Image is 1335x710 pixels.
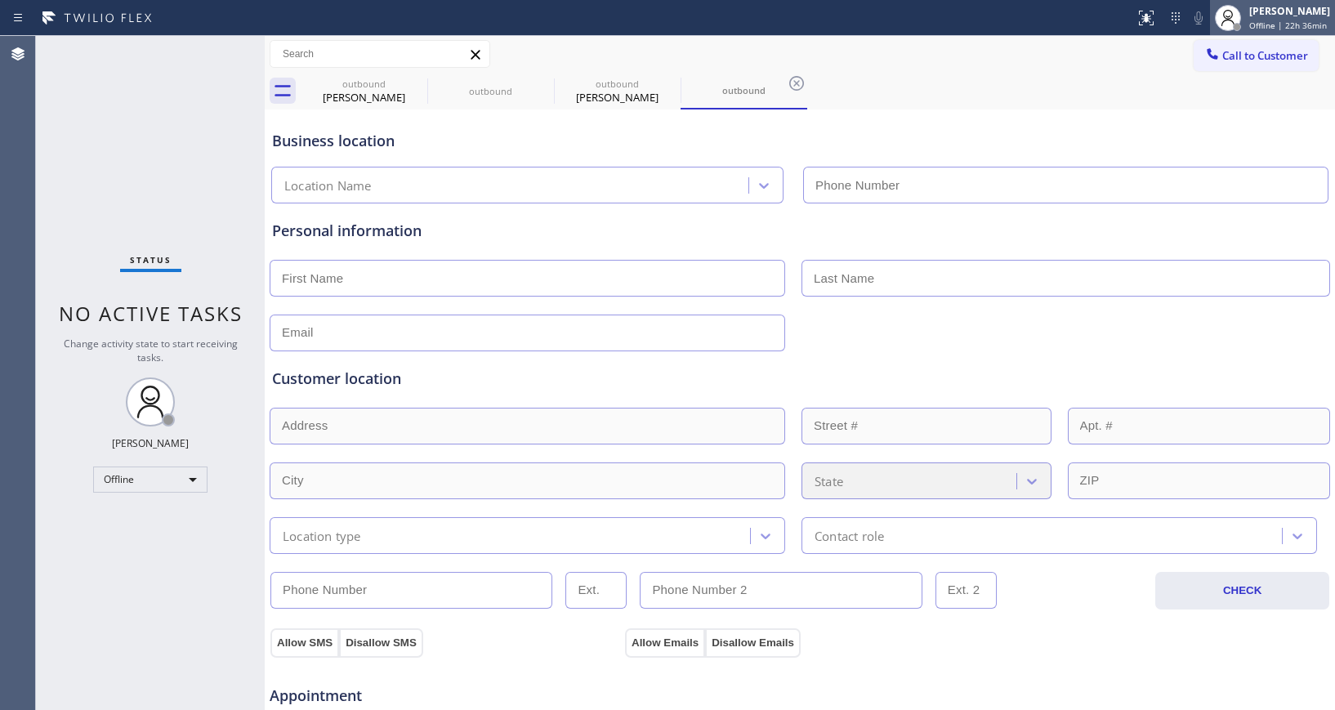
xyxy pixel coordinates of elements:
[302,90,426,105] div: [PERSON_NAME]
[270,260,785,297] input: First Name
[1222,48,1308,63] span: Call to Customer
[270,41,489,67] input: Search
[556,90,679,105] div: [PERSON_NAME]
[1194,40,1319,71] button: Call to Customer
[112,436,189,450] div: [PERSON_NAME]
[302,73,426,109] div: Warren Lotas
[1155,572,1329,610] button: CHECK
[1068,462,1331,499] input: ZIP
[801,260,1330,297] input: Last Name
[1249,4,1330,18] div: [PERSON_NAME]
[565,572,627,609] input: Ext.
[270,315,785,351] input: Email
[640,572,922,609] input: Phone Number 2
[272,130,1328,152] div: Business location
[270,628,339,658] button: Allow SMS
[93,467,208,493] div: Offline
[1187,7,1210,29] button: Mute
[270,685,621,707] span: Appointment
[284,176,372,195] div: Location Name
[556,73,679,109] div: Lillian Alper
[429,85,552,97] div: outbound
[815,526,884,545] div: Contact role
[801,408,1051,444] input: Street #
[64,337,238,364] span: Change activity state to start receiving tasks.
[270,572,552,609] input: Phone Number
[803,167,1328,203] input: Phone Number
[272,368,1328,390] div: Customer location
[270,462,785,499] input: City
[682,84,806,96] div: outbound
[283,526,361,545] div: Location type
[302,78,426,90] div: outbound
[625,628,705,658] button: Allow Emails
[1068,408,1331,444] input: Apt. #
[705,628,801,658] button: Disallow Emails
[130,254,172,266] span: Status
[1249,20,1327,31] span: Offline | 22h 36min
[272,220,1328,242] div: Personal information
[270,408,785,444] input: Address
[556,78,679,90] div: outbound
[59,300,243,327] span: No active tasks
[935,572,997,609] input: Ext. 2
[339,628,423,658] button: Disallow SMS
